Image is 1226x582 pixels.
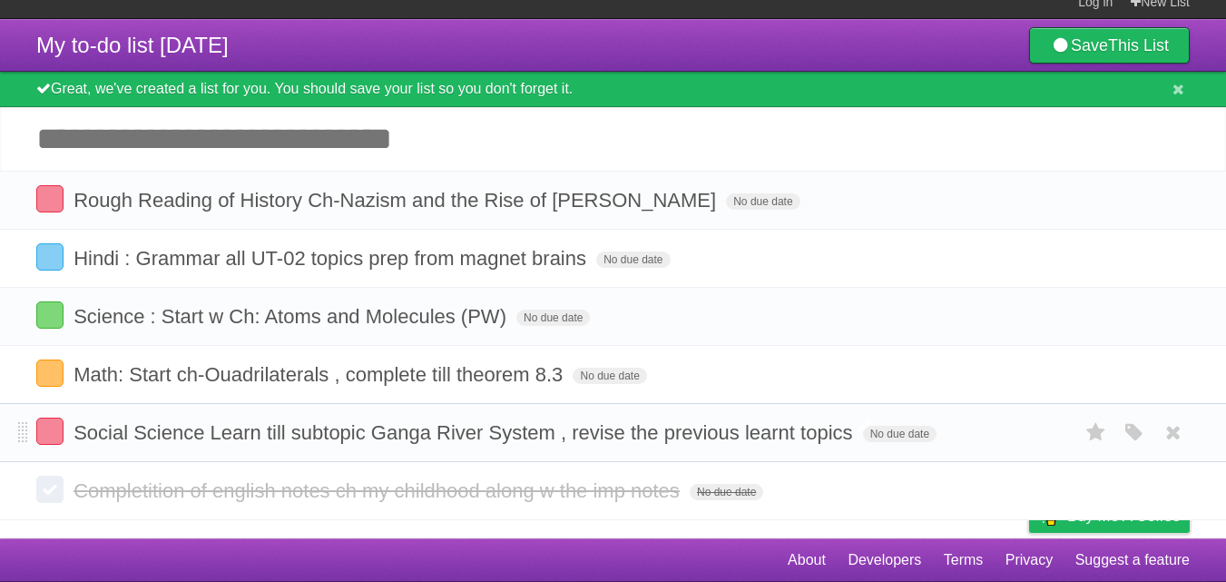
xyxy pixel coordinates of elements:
[74,421,857,444] span: Social Science Learn till subtopic Ganga River System , revise the previous learnt topics
[516,310,590,326] span: No due date
[1075,543,1190,577] a: Suggest a feature
[74,479,684,502] span: Completition of english notes ch my childhood along w the imp notes
[726,193,799,210] span: No due date
[596,252,670,268] span: No due date
[1005,543,1053,577] a: Privacy
[36,33,229,57] span: My to-do list [DATE]
[1108,36,1169,54] b: This List
[944,543,984,577] a: Terms
[573,368,646,384] span: No due date
[1067,500,1181,532] span: Buy me a coffee
[788,543,826,577] a: About
[74,247,591,270] span: Hindi : Grammar all UT-02 topics prep from magnet brains
[74,189,721,212] span: Rough Reading of History Ch-Nazism and the Rise of [PERSON_NAME]
[36,301,64,329] label: Done
[36,360,64,387] label: Done
[863,426,937,442] span: No due date
[36,243,64,271] label: Done
[36,476,64,503] label: Done
[848,543,921,577] a: Developers
[74,363,567,386] span: Math: Start ch-Ouadrilaterals , complete till theorem 8.3
[36,418,64,445] label: Done
[36,185,64,212] label: Done
[1079,418,1113,448] label: Star task
[690,484,763,500] span: No due date
[1029,27,1190,64] a: SaveThis List
[74,305,511,328] span: Science : Start w Ch: Atoms and Molecules (PW)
